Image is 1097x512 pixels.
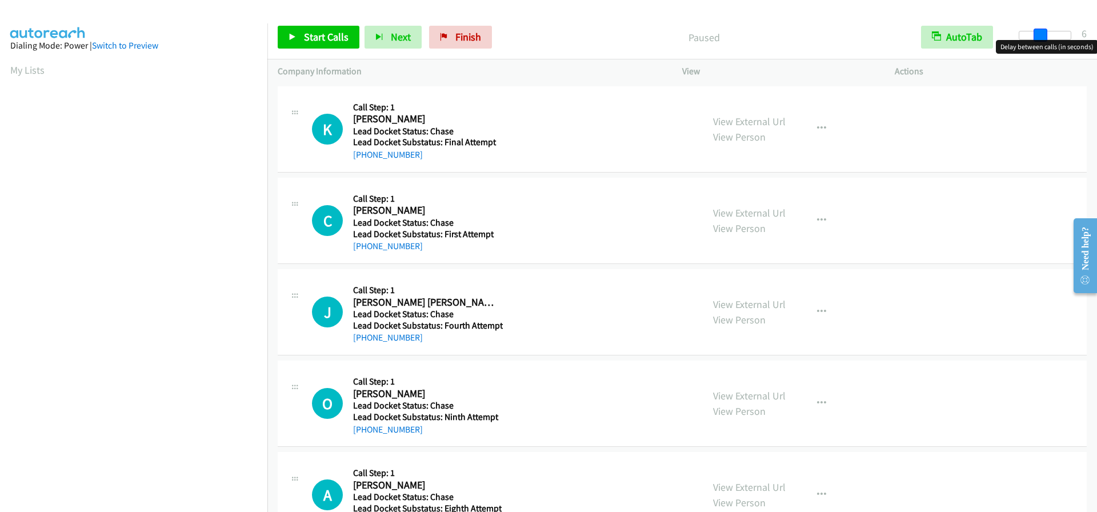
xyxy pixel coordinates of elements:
a: Switch to Preview [92,40,158,51]
h5: Call Step: 1 [353,193,499,205]
h2: [PERSON_NAME] [353,113,499,126]
h5: Lead Docket Substatus: First Attempt [353,229,499,240]
h5: Lead Docket Substatus: Final Attempt [353,137,499,148]
h1: J [312,297,343,327]
h5: Lead Docket Substatus: Ninth Attempt [353,411,499,423]
h5: Lead Docket Status: Chase [353,491,502,503]
h2: [PERSON_NAME] [353,479,499,492]
p: Company Information [278,65,662,78]
h2: [PERSON_NAME] [353,387,499,401]
h5: Call Step: 1 [353,376,499,387]
a: [PHONE_NUMBER] [353,149,423,160]
h5: Lead Docket Status: Chase [353,309,503,320]
a: View External Url [713,389,786,402]
a: View Person [713,222,766,235]
a: View Person [713,130,766,143]
div: The call is yet to be attempted [312,297,343,327]
a: My Lists [10,63,45,77]
p: View [682,65,874,78]
h5: Call Step: 1 [353,467,502,479]
a: [PHONE_NUMBER] [353,241,423,251]
h1: A [312,479,343,510]
button: AutoTab [921,26,993,49]
a: Start Calls [278,26,359,49]
iframe: Resource Center [1064,210,1097,301]
span: Next [391,30,411,43]
a: View External Url [713,206,786,219]
a: View Person [713,405,766,418]
h1: K [312,114,343,145]
p: Actions [895,65,1087,78]
a: [PHONE_NUMBER] [353,424,423,435]
span: Finish [455,30,481,43]
span: Start Calls [304,30,349,43]
div: Dialing Mode: Power | [10,39,257,53]
h2: [PERSON_NAME] [PERSON_NAME] Pridgenevans [353,296,499,309]
h5: Call Step: 1 [353,285,503,296]
h1: C [312,205,343,236]
h1: O [312,388,343,419]
p: Paused [507,30,900,45]
h2: [PERSON_NAME] [353,204,499,217]
h5: Lead Docket Substatus: Fourth Attempt [353,320,503,331]
h5: Lead Docket Status: Chase [353,126,499,137]
a: View Person [713,313,766,326]
a: View External Url [713,481,786,494]
h5: Lead Docket Status: Chase [353,400,499,411]
a: View External Url [713,115,786,128]
a: Finish [429,26,492,49]
h5: Call Step: 1 [353,102,499,113]
div: The call is yet to be attempted [312,388,343,419]
div: The call is yet to be attempted [312,114,343,145]
div: The call is yet to be attempted [312,479,343,510]
div: 6 [1082,26,1087,41]
a: [PHONE_NUMBER] [353,332,423,343]
h5: Lead Docket Status: Chase [353,217,499,229]
div: The call is yet to be attempted [312,205,343,236]
button: Next [365,26,422,49]
a: View External Url [713,298,786,311]
a: View Person [713,496,766,509]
